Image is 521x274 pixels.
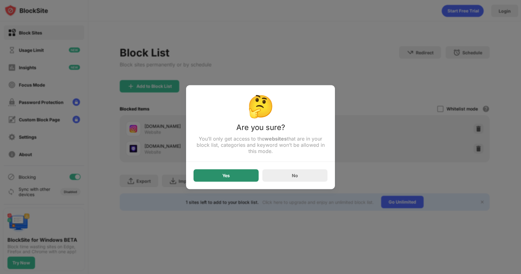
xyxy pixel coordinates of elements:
div: You’ll only get access to the that are in your block list, categories and keyword won’t be allowe... [194,135,327,154]
div: No [292,173,298,178]
div: 🤔 [194,92,327,119]
div: Yes [222,173,230,178]
div: Are you sure? [194,123,327,135]
strong: websites [265,135,287,141]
